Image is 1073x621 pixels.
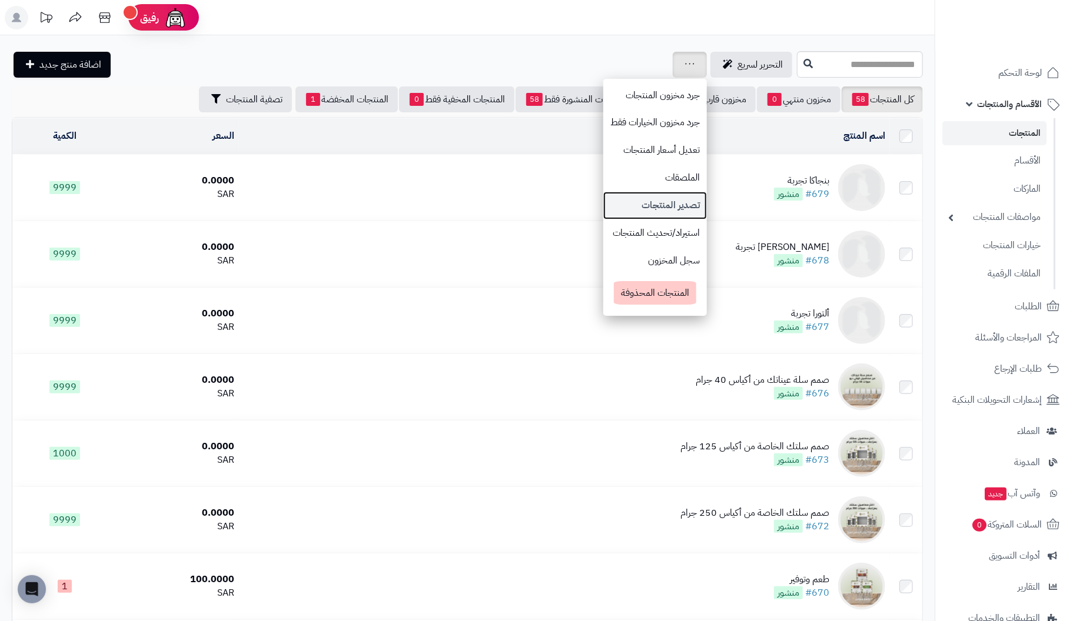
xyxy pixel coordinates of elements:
[212,129,234,143] a: السعر
[199,86,292,112] button: تصفية المنتجات
[736,241,829,254] div: [PERSON_NAME] تجربة
[774,307,829,320] div: ألتورا تجربة
[410,93,424,106] span: 0
[122,307,234,320] div: 0.0000
[1015,298,1042,315] span: الطلبات
[838,496,885,543] img: صمم سلتك الخاصة من أكياس 250 جرام
[295,86,398,112] a: المنتجات المخفضة1
[942,261,1047,286] a: الملفات الرقمية
[614,281,696,305] span: المنتجات المحذوفة
[122,188,234,201] div: SAR
[603,219,707,247] a: استيراد/تحديث المنتجات
[774,453,803,466] span: منشور
[942,542,1066,570] a: أدوات التسويق
[1017,423,1040,439] span: العملاء
[952,392,1042,408] span: إشعارات التحويلات البنكية
[516,86,636,112] a: المنتجات المنشورة فقط58
[18,575,46,603] div: Open Intercom Messenger
[838,164,885,211] img: بنجاكا تجربة
[122,174,234,188] div: 0.0000
[140,11,159,25] span: رفيق
[805,253,829,268] a: #678
[774,387,803,400] span: منشور
[122,241,234,254] div: 0.0000
[603,164,707,192] a: الملصقات
[774,520,803,533] span: منشور
[774,188,803,201] span: منشور
[49,181,80,194] span: 9999
[774,254,803,267] span: منشور
[942,148,1047,173] a: الأقسام
[971,516,1042,533] span: السلات المتروكة
[942,121,1047,145] a: المنتجات
[122,520,234,533] div: SAR
[14,52,111,78] a: اضافة منتج جديد
[805,586,829,600] a: #670
[942,386,1066,414] a: إشعارات التحويلات البنكية
[942,355,1066,383] a: طلبات الإرجاع
[53,129,77,143] a: الكمية
[122,586,234,600] div: SAR
[998,65,1042,81] span: لوحة التحكم
[942,176,1047,202] a: الماركات
[805,453,829,467] a: #673
[942,573,1066,601] a: التقارير
[39,58,101,72] span: اضافة منتج جديد
[774,586,803,599] span: منشور
[768,93,782,106] span: 0
[49,314,80,327] span: 9999
[774,320,803,333] span: منشور
[1018,579,1040,595] span: التقارير
[977,96,1042,112] span: الأقسام والمنتجات
[993,9,1062,34] img: logo-2.png
[975,329,1042,346] span: المراجعات والأسئلة
[838,363,885,410] img: صمم سلة عيناتك من أكياس 40 جرام
[122,506,234,520] div: 0.0000
[852,93,869,106] span: 58
[838,563,885,610] img: طعم وتوفير
[164,6,187,29] img: ai-face.png
[972,518,987,532] span: 0
[603,136,707,164] a: تعديل أسعار المنتجات
[122,387,234,400] div: SAR
[738,58,783,72] span: التحرير لسريع
[842,86,923,112] a: كل المنتجات58
[985,488,1006,500] span: جديد
[603,247,707,275] a: سجل المخزون
[805,519,829,533] a: #672
[805,386,829,400] a: #676
[603,109,707,136] a: جرد مخزون الخيارات فقط
[989,547,1040,564] span: أدوات التسويق
[122,254,234,268] div: SAR
[49,248,80,261] span: 9999
[984,485,1040,502] span: وآتس آب
[942,205,1047,230] a: مواصفات المنتجات
[122,573,234,586] div: 100.0000
[774,174,829,188] div: بنجاكا تجربة
[605,274,705,313] a: المنتجات المحذوفة
[942,59,1066,87] a: لوحة التحكم
[838,430,885,477] img: صمم سلتك الخاصة من أكياس 125 جرام
[122,373,234,387] div: 0.0000
[696,373,829,387] div: صمم سلة عيناتك من أكياس 40 جرام
[942,448,1066,476] a: المدونة
[58,580,72,593] span: 1
[774,573,829,586] div: طعم وتوفير
[942,417,1066,445] a: العملاء
[49,380,80,393] span: 9999
[680,440,829,453] div: صمم سلتك الخاصة من أكياس 125 جرام
[226,92,283,106] span: تصفية المنتجات
[122,320,234,334] div: SAR
[1014,454,1040,470] span: المدونة
[680,506,829,520] div: صمم سلتك الخاصة من أكياس 250 جرام
[757,86,841,112] a: مخزون منتهي0
[122,440,234,453] div: 0.0000
[942,510,1066,539] a: السلات المتروكة0
[49,513,80,526] span: 9999
[994,360,1042,377] span: طلبات الإرجاع
[843,129,885,143] a: اسم المنتج
[805,187,829,201] a: #679
[603,82,707,109] a: جرد مخزون المنتجات
[838,231,885,278] img: آرت بريسو تجربة
[942,323,1066,352] a: المراجعات والأسئلة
